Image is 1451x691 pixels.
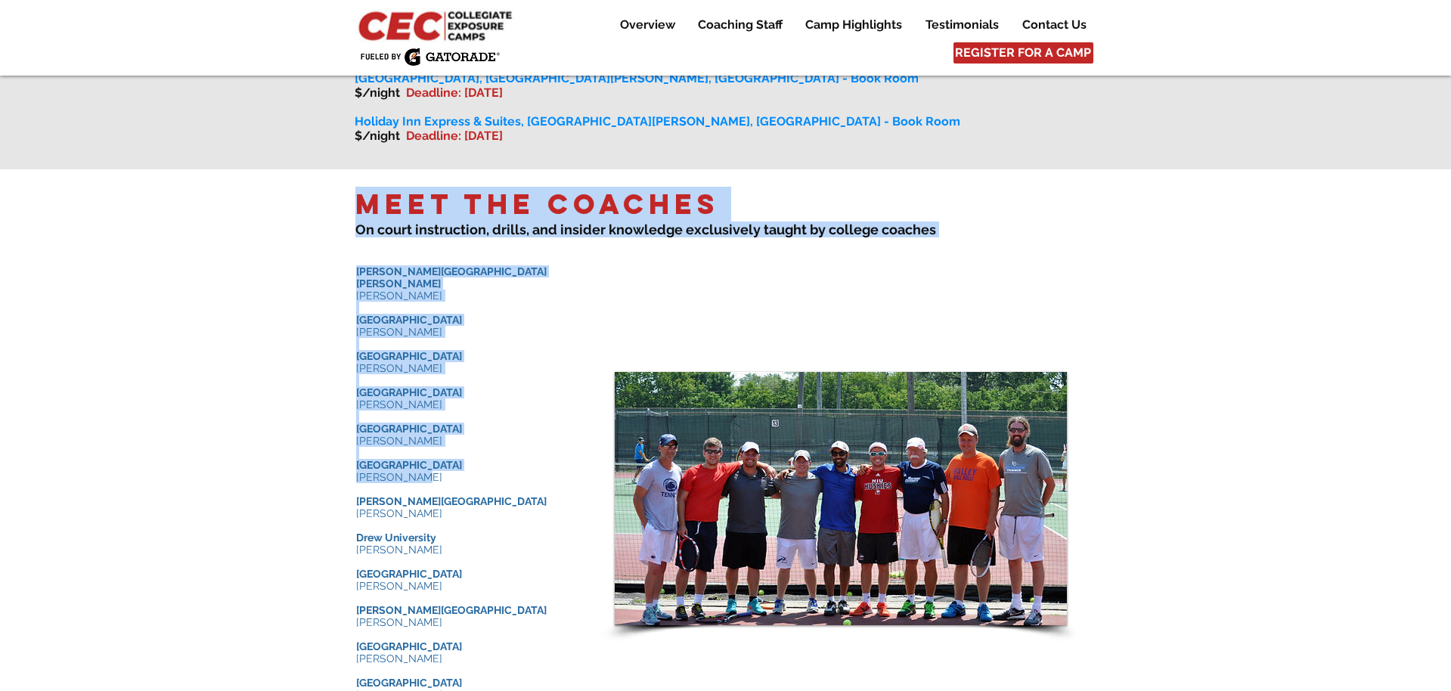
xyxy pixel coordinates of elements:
[355,222,526,237] span: On court instruction, drills
[356,398,442,411] span: [PERSON_NAME]
[355,8,519,42] img: CEC Logo Primary_edited.jpg
[356,568,462,580] span: [GEOGRAPHIC_DATA]
[694,222,936,237] span: xclusively taught by college coaches
[355,71,919,85] span: [GEOGRAPHIC_DATA], [GEOGRAPHIC_DATA][PERSON_NAME], [GEOGRAPHIC_DATA] - Book Room
[1015,16,1094,34] p: Contact Us
[914,16,1010,34] a: Testimonials
[794,16,913,34] a: Camp Highlights
[615,372,1067,625] div: Slide show gallery
[612,16,683,34] p: Overview
[356,544,442,556] span: [PERSON_NAME]
[526,222,694,237] span: , and insider knowledge e
[609,16,686,34] a: Overview
[356,326,442,338] span: [PERSON_NAME]
[953,42,1093,64] a: REGISTER FOR A CAMP
[356,459,462,471] span: [GEOGRAPHIC_DATA]
[355,114,960,129] span: Holiday Inn Express & Suites, [GEOGRAPHIC_DATA][PERSON_NAME], [GEOGRAPHIC_DATA] - Book Room
[355,129,400,143] span: $/night
[356,386,462,398] span: [GEOGRAPHIC_DATA]
[356,604,547,616] span: [PERSON_NAME][GEOGRAPHIC_DATA]
[356,677,462,689] span: [GEOGRAPHIC_DATA]
[360,48,500,66] img: Fueled by Gatorade.png
[955,45,1091,61] span: REGISTER FOR A CAMP
[597,16,1097,34] nav: Site
[356,423,462,435] span: [GEOGRAPHIC_DATA]
[356,495,547,507] span: [PERSON_NAME][GEOGRAPHIC_DATA]
[356,507,442,519] span: [PERSON_NAME]
[356,314,462,326] span: [GEOGRAPHIC_DATA]
[356,471,442,483] span: [PERSON_NAME]
[356,531,436,544] span: Drew University
[1011,16,1097,34] a: Contact Us
[356,435,442,447] span: [PERSON_NAME]
[356,640,462,652] span: [GEOGRAPHIC_DATA]
[356,580,442,592] span: [PERSON_NAME]
[687,16,793,34] a: Coaching Staff
[356,616,442,628] span: [PERSON_NAME]
[356,265,547,290] span: [PERSON_NAME][GEOGRAPHIC_DATA][PERSON_NAME]
[406,129,503,143] span: Deadline: [DATE]
[918,16,1006,34] p: Testimonials
[356,362,442,374] span: [PERSON_NAME]
[406,85,503,100] span: Deadline: [DATE]
[355,187,719,222] span: Meet the Coaches
[798,16,910,34] p: Camp Highlights
[356,350,462,362] span: [GEOGRAPHIC_DATA]
[355,85,400,100] span: $/night
[690,16,790,34] p: Coaching Staff
[356,652,442,665] span: [PERSON_NAME]
[356,290,442,302] span: [PERSON_NAME]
